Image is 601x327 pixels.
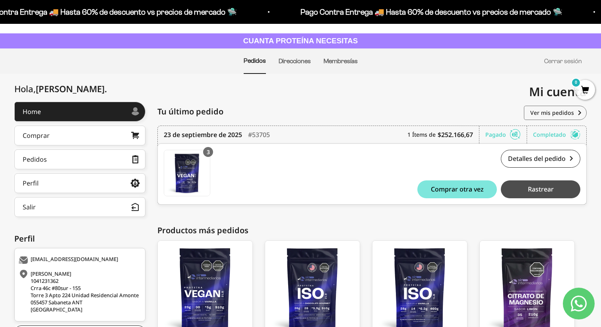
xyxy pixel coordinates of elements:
[14,126,145,145] a: Comprar
[529,83,587,100] span: Mi cuenta
[157,224,587,236] div: Productos más pedidos
[324,58,358,64] a: Membresías
[528,186,554,192] span: Rastrear
[243,37,358,45] strong: CUANTA PROTEÍNA NECESITAS
[544,58,582,64] a: Cerrar sesión
[164,130,242,139] time: 23 de septiembre de 2025
[501,180,580,198] button: Rastrear
[501,150,580,168] a: Detalles del pedido
[244,57,266,64] a: Pedidos
[36,83,107,95] span: [PERSON_NAME]
[14,102,145,122] a: Home
[248,126,270,143] div: #53705
[575,86,595,95] a: 0
[279,58,311,64] a: Direcciones
[14,197,145,217] button: Salir
[105,83,107,95] span: .
[164,150,210,196] a: Proteína Vegan - Vainilla - Vainilla 2lb
[431,186,484,192] span: Comprar otra vez
[23,180,39,186] div: Perfil
[203,147,213,157] div: 3
[23,132,50,139] div: Comprar
[417,180,497,198] button: Comprar otra vez
[23,156,47,163] div: Pedidos
[14,84,107,94] div: Hola,
[23,204,36,210] div: Salir
[407,126,479,143] div: 1 Ítems de
[164,150,210,196] img: Translation missing: es.Proteína Vegan - Vainilla - Vainilla 2lb
[571,78,581,87] mark: 0
[19,256,139,264] div: [EMAIL_ADDRESS][DOMAIN_NAME]
[19,270,139,313] div: [PERSON_NAME] 1041231362 Crra 46c #80sur - 155 Torre 3 Apto 224 Unidad Residencial Amonte 055457 ...
[14,233,145,245] div: Perfil
[524,106,587,120] a: Ver mis pedidos
[300,6,562,18] p: Pago Contra Entrega 🚚 Hasta 60% de descuento vs precios de mercado 🛸
[533,126,580,143] div: Completado
[157,106,223,118] span: Tu último pedido
[14,173,145,193] a: Perfil
[485,126,527,143] div: Pagado
[438,130,473,139] b: $252.166,67
[23,108,41,115] div: Home
[14,149,145,169] a: Pedidos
